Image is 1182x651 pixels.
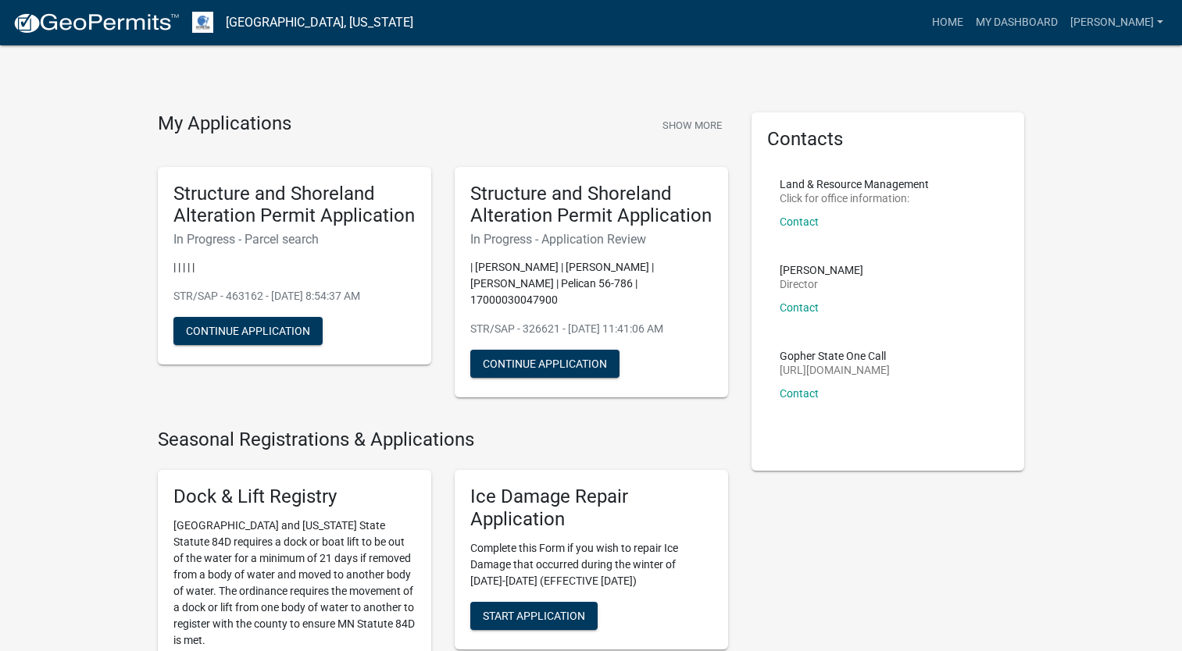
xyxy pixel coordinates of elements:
[780,179,929,190] p: Land & Resource Management
[470,321,712,337] p: STR/SAP - 326621 - [DATE] 11:41:06 AM
[1064,8,1170,37] a: [PERSON_NAME]
[158,112,291,136] h4: My Applications
[470,232,712,247] h6: In Progress - Application Review
[926,8,970,37] a: Home
[780,365,890,375] p: [URL][DOMAIN_NAME]
[470,183,712,228] h5: Structure and Shoreland Alteration Permit Application
[173,288,416,304] p: STR/SAP - 463162 - [DATE] 8:54:37 AM
[767,128,1009,151] h5: Contacts
[970,8,1064,37] a: My Dashboard
[173,317,323,345] button: Continue Application
[470,259,712,308] p: | [PERSON_NAME] | [PERSON_NAME] | [PERSON_NAME] | Pelican 56-786 | 17000030047900
[780,279,863,290] p: Director
[226,9,413,36] a: [GEOGRAPHIC_DATA], [US_STATE]
[780,265,863,276] p: [PERSON_NAME]
[192,12,213,33] img: Otter Tail County, Minnesota
[780,193,929,204] p: Click for office information:
[173,183,416,228] h5: Structure and Shoreland Alteration Permit Application
[173,518,416,649] p: [GEOGRAPHIC_DATA] and [US_STATE] State Statute 84D requires a dock or boat lift to be out of the ...
[470,602,598,630] button: Start Application
[470,486,712,531] h5: Ice Damage Repair Application
[780,301,819,314] a: Contact
[780,215,819,228] a: Contact
[173,232,416,247] h6: In Progress - Parcel search
[158,429,728,451] h4: Seasonal Registrations & Applications
[780,350,890,361] p: Gopher State One Call
[780,387,819,400] a: Contact
[656,112,728,138] button: Show More
[470,350,620,378] button: Continue Application
[483,609,585,621] span: Start Application
[173,259,416,276] p: | | | | |
[173,486,416,508] h5: Dock & Lift Registry
[470,540,712,589] p: Complete this Form if you wish to repair Ice Damage that occurred during the winter of [DATE]-[DA...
